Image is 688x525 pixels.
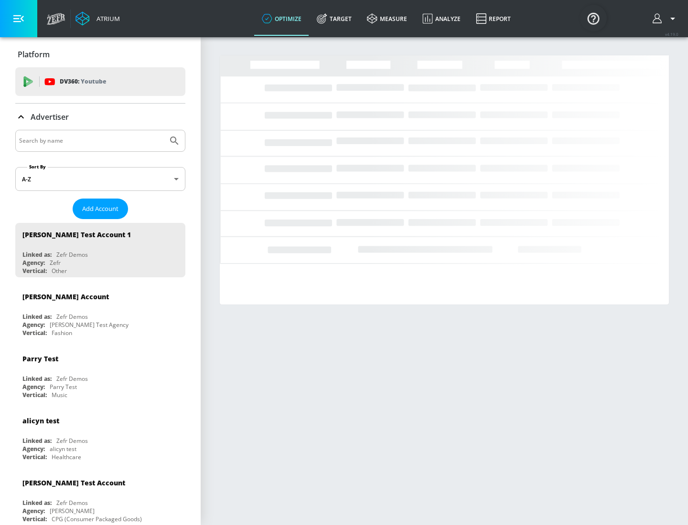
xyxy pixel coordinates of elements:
a: measure [359,1,415,36]
div: [PERSON_NAME] Account [22,292,109,301]
div: [PERSON_NAME] Test Account 1 [22,230,131,239]
div: Linked as: [22,375,52,383]
div: alicyn test [22,416,59,425]
span: v 4.19.0 [665,31,678,37]
div: [PERSON_NAME] AccountLinked as:Zefr DemosAgency:[PERSON_NAME] Test AgencyVertical:Fashion [15,285,185,339]
div: Vertical: [22,267,47,275]
p: Platform [18,49,50,60]
div: alicyn testLinked as:Zefr DemosAgency:alicyn testVertical:Healthcare [15,409,185,463]
a: Report [468,1,518,36]
div: Parry TestLinked as:Zefr DemosAgency:Parry TestVertical:Music [15,347,185,401]
a: optimize [254,1,309,36]
div: Zefr Demos [56,251,88,259]
span: Add Account [82,203,118,214]
div: Vertical: [22,391,47,399]
div: Linked as: [22,251,52,259]
div: Atrium [93,14,120,23]
p: Youtube [81,76,106,86]
a: Atrium [75,11,120,26]
div: Zefr Demos [56,437,88,445]
div: Zefr Demos [56,499,88,507]
div: [PERSON_NAME] Test Account [22,478,125,487]
div: Agency: [22,445,45,453]
div: alicyn test [50,445,76,453]
div: Parry Test [50,383,77,391]
div: Zefr Demos [56,313,88,321]
div: Linked as: [22,499,52,507]
div: [PERSON_NAME] Test Account 1Linked as:Zefr DemosAgency:ZefrVertical:Other [15,223,185,277]
div: Linked as: [22,313,52,321]
p: DV360: [60,76,106,87]
div: Linked as: [22,437,52,445]
div: Vertical: [22,453,47,461]
div: A-Z [15,167,185,191]
div: Agency: [22,259,45,267]
p: Advertiser [31,112,69,122]
a: Analyze [415,1,468,36]
a: Target [309,1,359,36]
div: Platform [15,41,185,68]
div: DV360: Youtube [15,67,185,96]
div: Parry Test [22,354,58,363]
div: [PERSON_NAME] [50,507,95,515]
div: CPG (Consumer Packaged Goods) [52,515,142,523]
div: Vertical: [22,515,47,523]
button: Add Account [73,199,128,219]
div: Zefr [50,259,61,267]
button: Open Resource Center [580,5,607,31]
div: Zefr Demos [56,375,88,383]
div: Advertiser [15,104,185,130]
div: [PERSON_NAME] Test Agency [50,321,129,329]
div: Agency: [22,507,45,515]
div: Agency: [22,321,45,329]
div: Other [52,267,67,275]
div: Music [52,391,67,399]
div: Fashion [52,329,72,337]
div: Vertical: [22,329,47,337]
input: Search by name [19,135,164,147]
div: Healthcare [52,453,81,461]
label: Sort By [27,164,48,170]
div: Agency: [22,383,45,391]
